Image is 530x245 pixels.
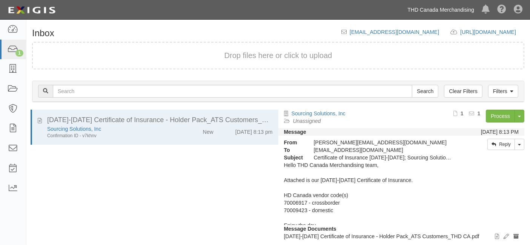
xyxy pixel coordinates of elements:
[53,85,412,98] input: Search
[224,50,332,61] button: Drop files here or click to upload
[47,133,174,139] div: Confirmation ID - v7khnv
[47,126,101,132] a: Sourcing Solutions, Inc
[504,234,509,239] i: Edit document
[278,146,308,154] strong: To
[284,176,519,184] div: Attached is our [DATE]-[DATE] Certificate of Insurance.
[308,154,457,161] div: Certificate of Insurance 2025-2026; Sourcing Solutions, Inc.
[495,234,499,239] i: View
[15,50,23,57] div: 1
[478,110,481,116] b: 1
[284,226,336,232] strong: Message Documents
[412,85,438,98] input: Search
[278,154,308,161] strong: Subject
[284,233,519,240] p: [DATE]-[DATE] Certificate of Insurance - Holder Pack_ATS Customers_THD CA.pdf
[308,139,457,146] div: [PERSON_NAME][EMAIL_ADDRESS][DOMAIN_NAME]
[404,2,478,17] a: THD Canada Merchandising
[292,110,346,116] a: Sourcing Solutions, Inc
[497,5,506,14] i: Help Center - Complianz
[47,115,273,125] div: 2025-2026 Certificate of Insurance - Holder Pack_ATS Customers_THD CA.pdf
[460,29,524,35] a: [URL][DOMAIN_NAME]
[487,139,515,150] a: Reply
[444,85,482,98] a: Clear Filters
[308,146,457,154] div: party-vynj77@thdcanadamerchandising.complianz.com
[488,85,518,98] a: Filters
[284,199,519,207] div: 70006917 - crossborder
[486,110,515,122] a: Process
[461,110,464,116] b: 1
[293,118,321,124] a: Unassigned
[513,234,519,239] i: Archive document
[481,128,519,136] div: [DATE] 8:13 PM
[284,191,519,199] div: HD Canada vendor code(s)
[284,161,519,169] div: Hello THD Canada Merchandising team,
[284,129,306,135] strong: Message
[278,139,308,146] strong: From
[284,222,519,229] div: Enjoy the day,
[284,207,519,214] div: 70009423 - domestic
[6,3,58,17] img: logo-5460c22ac91f19d4615b14bd174203de0afe785f0fc80cf4dbbc73dc1793850b.png
[235,125,273,136] div: [DATE] 8:13 pm
[32,28,54,38] h1: Inbox
[350,29,439,35] a: [EMAIL_ADDRESS][DOMAIN_NAME]
[203,125,214,136] div: New
[47,125,174,133] div: Sourcing Solutions, Inc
